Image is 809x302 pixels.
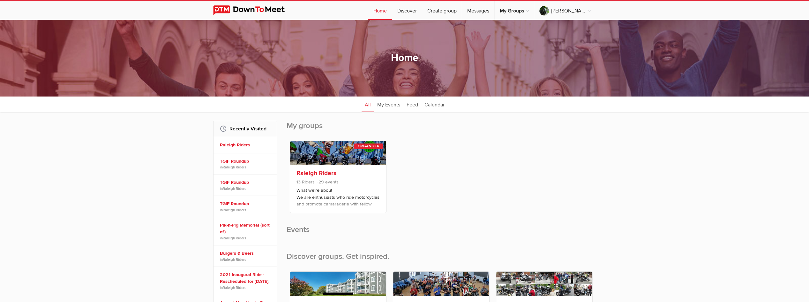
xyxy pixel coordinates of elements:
span: 29 events [316,179,339,185]
p: What we're about We are enthusiasts who ride motorcycles and promote camaraderie with fellow memb... [296,187,380,219]
h2: Discover groups. Get inspired. [287,241,596,268]
h2: My groups [287,121,596,137]
a: Raleigh Riders [296,169,336,177]
a: Raleigh Riders [223,208,246,212]
h2: Recently Visited [220,121,270,136]
a: My Events [374,96,403,112]
a: All [362,96,374,112]
span: in [220,257,272,262]
a: TGIF Roundup [220,158,272,165]
span: in [220,207,272,213]
a: Raleigh Riders [223,186,246,191]
span: in [220,236,272,241]
span: in [220,285,272,290]
a: Raleigh Riders [223,236,246,240]
span: in [220,165,272,170]
a: My Groups [495,1,534,20]
a: Burgers & Beers [220,250,272,257]
a: Raleigh Riders [223,257,246,262]
a: 2021 Inaugural Ride - Rescheduled for [DATE]. [220,271,272,285]
h1: Home [391,51,418,65]
a: Pik-n-Pig Memorial (sort of) [220,222,272,236]
a: Raleigh Riders [223,165,246,169]
div: Organizer [354,143,383,149]
a: TGIF Roundup [220,200,272,207]
a: Feed [403,96,421,112]
a: [PERSON_NAME] [534,1,596,20]
img: DownToMeet [213,5,295,15]
a: Messages [462,1,494,20]
a: TGIF Roundup [220,179,272,186]
a: Discover [392,1,422,20]
a: Calendar [421,96,448,112]
h2: Events [287,225,596,241]
a: Create group [422,1,462,20]
span: in [220,186,272,191]
a: Raleigh Riders [223,285,246,290]
span: 13 Riders [296,179,315,185]
a: Raleigh Riders [220,142,272,149]
a: Home [368,1,392,20]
